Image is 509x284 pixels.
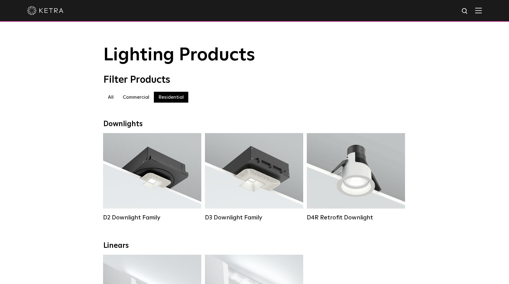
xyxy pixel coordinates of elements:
label: Residential [154,92,188,103]
img: Hamburger%20Nav.svg [475,8,482,13]
div: D4R Retrofit Downlight [307,214,405,221]
label: Commercial [118,92,154,103]
span: Lighting Products [103,46,255,64]
img: search icon [461,8,469,15]
img: ketra-logo-2019-white [27,6,63,15]
div: D3 Downlight Family [205,214,303,221]
a: D3 Downlight Family Lumen Output:700 / 900 / 1100Colors:White / Black / Silver / Bronze / Paintab... [205,133,303,221]
a: D4R Retrofit Downlight Lumen Output:800Colors:White / BlackBeam Angles:15° / 25° / 40° / 60°Watta... [307,133,405,221]
div: Linears [103,241,406,250]
div: Downlights [103,120,406,129]
div: Filter Products [103,74,406,86]
label: All [103,92,118,103]
div: D2 Downlight Family [103,214,201,221]
a: D2 Downlight Family Lumen Output:1200Colors:White / Black / Gloss Black / Silver / Bronze / Silve... [103,133,201,221]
